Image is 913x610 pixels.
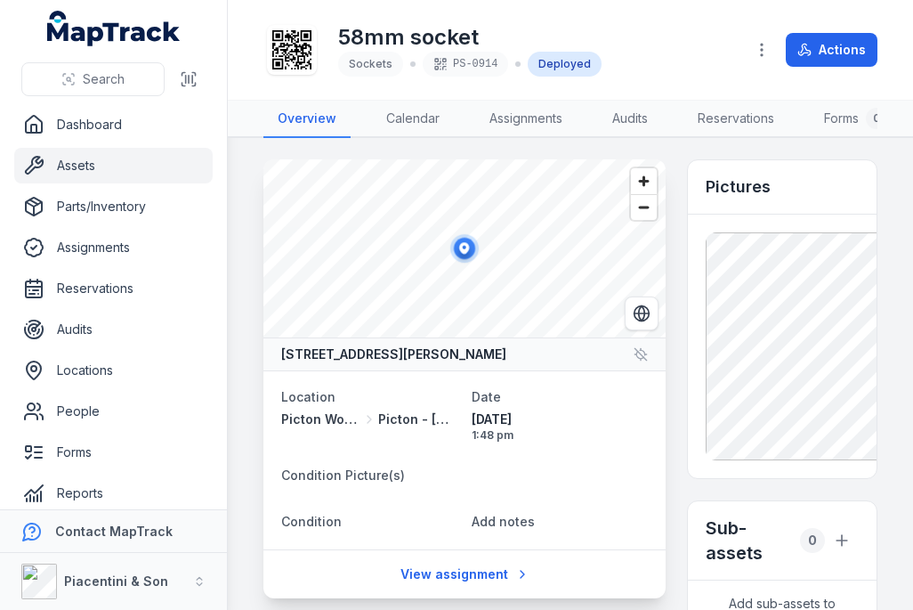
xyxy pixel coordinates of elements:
[472,411,648,428] span: [DATE]
[372,101,454,138] a: Calendar
[378,411,457,428] span: Picton - [GEOGRAPHIC_DATA]
[528,52,602,77] div: Deployed
[14,230,213,265] a: Assignments
[281,514,342,529] span: Condition
[281,468,405,483] span: Condition Picture(s)
[14,271,213,306] a: Reservations
[14,107,213,142] a: Dashboard
[64,573,168,589] strong: Piacentini & Son
[14,394,213,429] a: People
[625,297,658,330] button: Switch to Satellite View
[472,389,501,404] span: Date
[281,411,457,428] a: Picton Workshops & BaysPicton - [GEOGRAPHIC_DATA]
[598,101,662,138] a: Audits
[631,168,657,194] button: Zoom in
[47,11,181,46] a: MapTrack
[14,435,213,470] a: Forms
[810,101,901,138] a: Forms0
[83,70,125,88] span: Search
[472,514,535,529] span: Add notes
[263,159,666,338] canvas: Map
[472,428,648,443] span: 1:48 pm
[631,194,657,220] button: Zoom out
[281,389,335,404] span: Location
[683,101,788,138] a: Reservations
[14,148,213,183] a: Assets
[14,189,213,224] a: Parts/Inventory
[423,52,508,77] div: PS-0914
[263,101,351,138] a: Overview
[281,346,506,363] strong: [STREET_ADDRESS][PERSON_NAME]
[706,175,771,199] h3: Pictures
[786,33,877,67] button: Actions
[14,312,213,347] a: Audits
[338,23,602,52] h1: 58mm socket
[55,524,173,539] strong: Contact MapTrack
[475,101,577,138] a: Assignments
[14,476,213,511] a: Reports
[281,411,360,428] span: Picton Workshops & Bays
[472,411,648,443] time: 9/10/2025, 1:48:40 pm
[800,528,825,553] div: 0
[866,108,887,129] div: 0
[14,353,213,388] a: Locations
[349,57,392,70] span: Sockets
[706,516,793,565] h2: Sub-assets
[389,557,541,591] a: View assignment
[21,62,165,96] button: Search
